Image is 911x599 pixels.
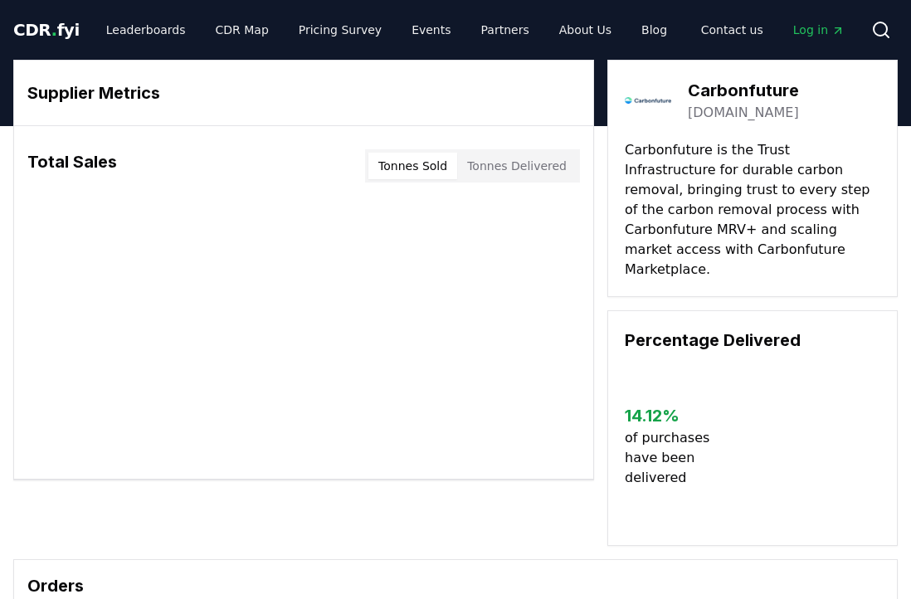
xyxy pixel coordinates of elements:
span: . [51,20,57,40]
span: CDR fyi [13,20,80,40]
span: Log in [793,22,845,38]
h3: Orders [27,573,884,598]
a: Pricing Survey [285,15,395,45]
a: Blog [628,15,680,45]
h3: Total Sales [27,149,117,183]
h3: Supplier Metrics [27,80,580,105]
a: [DOMAIN_NAME] [688,103,799,123]
button: Tonnes Sold [368,153,457,179]
h3: 14.12 % [625,403,744,428]
p: of purchases have been delivered [625,428,744,488]
a: Log in [780,15,858,45]
p: Carbonfuture is the Trust Infrastructure for durable carbon removal, bringing trust to every step... [625,140,880,280]
a: CDR Map [202,15,282,45]
nav: Main [688,15,858,45]
button: Tonnes Delivered [457,153,577,179]
img: Carbonfuture-logo [625,77,671,124]
a: Leaderboards [93,15,199,45]
a: Contact us [688,15,777,45]
a: Events [398,15,464,45]
a: Partners [468,15,543,45]
h3: Carbonfuture [688,78,799,103]
a: About Us [546,15,625,45]
h3: Percentage Delivered [625,328,880,353]
nav: Main [93,15,680,45]
a: CDR.fyi [13,18,80,41]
